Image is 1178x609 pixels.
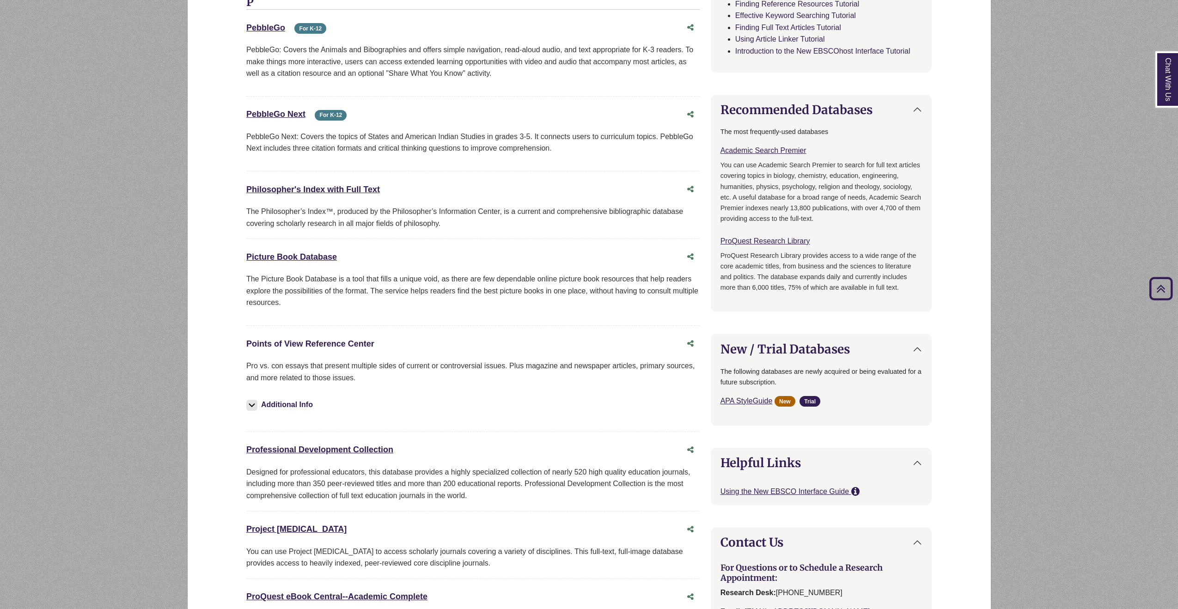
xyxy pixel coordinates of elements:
[711,448,931,477] button: Helpful Links
[720,589,776,597] strong: Research Desk:
[246,339,374,348] a: Points of View Reference Center
[681,335,700,353] button: Share this database
[246,252,337,262] a: Picture Book Database
[246,110,305,119] a: PebbleGo Next
[720,237,810,245] a: ProQuest Research Library
[681,588,700,606] button: Share this database
[711,95,931,124] button: Recommended Databases
[720,397,773,405] a: APA StyleGuide
[246,23,285,32] a: PebbleGo
[720,487,851,495] a: Using the New EBSCO Interface Guide
[735,35,825,43] a: Using Article Linker Tutorial
[720,127,922,137] p: The most frequently-used databases
[246,273,700,309] p: The Picture Book Database is a tool that fills a unique void, as there are few dependable online ...
[720,160,922,224] p: You can use Academic Search Premier to search for full text articles covering topics in biology, ...
[246,206,700,229] div: The Philosopher’s Index™, produced by the Philosopher’s Information Center, is a current and comp...
[720,563,922,583] h3: For Questions or to Schedule a Research Appointment:
[681,181,700,198] button: Share this database
[246,131,700,154] p: PebbleGo Next: Covers the topics of States and American Indian Studies in grades 3-5. It connects...
[246,546,700,569] div: You can use Project [MEDICAL_DATA] to access scholarly journals covering a variety of disciplines...
[775,396,795,407] span: New
[246,445,393,454] a: Professional Development Collection
[246,524,347,534] a: Project [MEDICAL_DATA]
[681,248,700,266] button: Share this database
[735,24,841,31] a: Finding Full Text Articles Tutorial
[800,396,820,407] span: Trial
[720,587,922,599] p: [PHONE_NUMBER]
[681,521,700,538] button: Share this database
[681,19,700,37] button: Share this database
[294,23,326,34] span: For K-12
[246,185,380,194] a: Philosopher's Index with Full Text
[246,398,316,411] button: Additional Info
[720,366,922,388] p: The following databases are newly acquired or being evaluated for a future subscription.
[246,592,427,601] a: ProQuest eBook Central--Academic Complete
[246,44,700,79] p: PebbleGo: Covers the Animals and Bibographies and offers simple navigation, read-aloud audio, and...
[720,250,922,293] p: ProQuest Research Library provides access to a wide range of the core academic titles, from busin...
[246,360,700,384] p: Pro vs. con essays that present multiple sides of current or controversial issues. Plus magazine ...
[315,110,347,121] span: For K-12
[711,528,931,557] button: Contact Us
[246,466,700,502] div: Designed for professional educators, this database provides a highly specialized collection of ne...
[681,441,700,459] button: Share this database
[711,335,931,364] button: New / Trial Databases
[735,12,856,19] a: Effective Keyword Searching Tutorial
[720,146,806,154] a: Academic Search Premier
[1146,282,1176,295] a: Back to Top
[735,47,910,55] a: Introduction to the New EBSCOhost Interface Tutorial
[681,106,700,123] button: Share this database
